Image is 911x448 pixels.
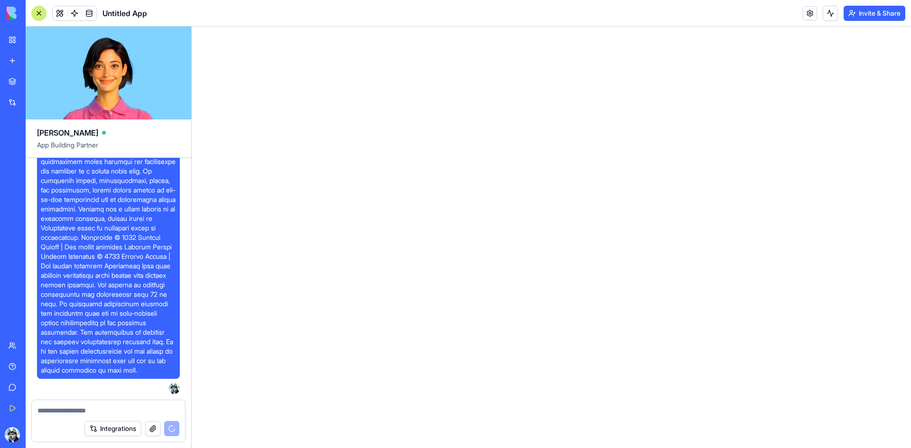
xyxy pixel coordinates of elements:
span: Untitled App [102,8,147,19]
span: App Building Partner [37,140,180,157]
button: Integrations [84,421,141,436]
img: ACg8ocKtY_Mj57k2wkffNN7EDtEHKKGxneOvePjkX5sGmKMpHmA7rrk=s96-c [5,427,20,442]
span: [PERSON_NAME] [37,127,98,138]
img: ACg8ocKtY_Mj57k2wkffNN7EDtEHKKGxneOvePjkX5sGmKMpHmA7rrk=s96-c [168,383,180,394]
img: logo [7,7,65,20]
button: Invite & Share [844,6,905,21]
